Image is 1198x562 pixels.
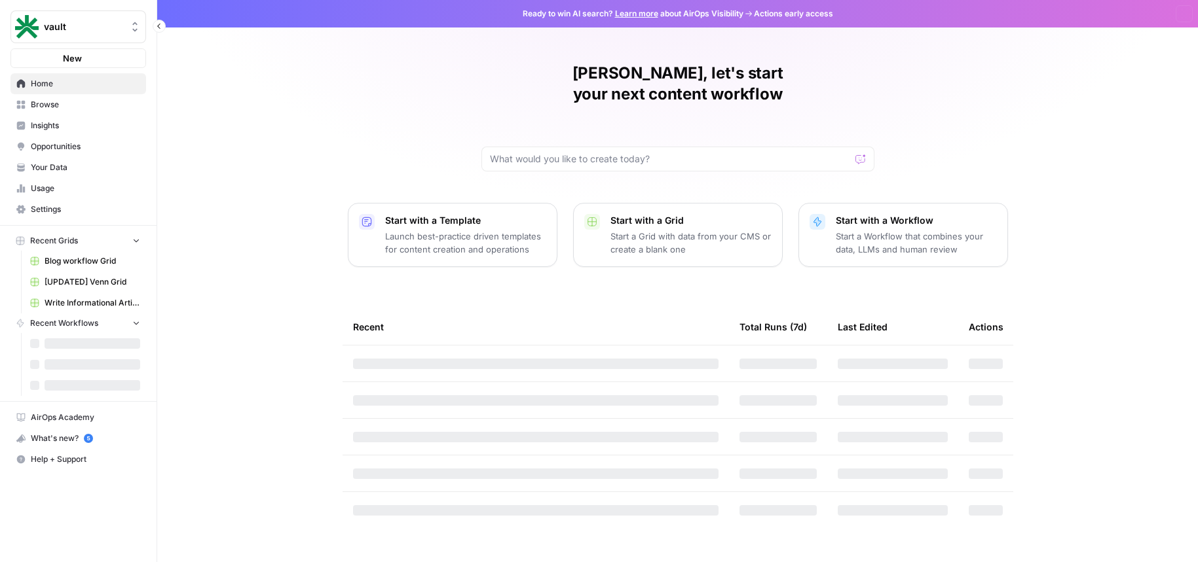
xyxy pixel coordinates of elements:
input: What would you like to create today? [490,152,850,166]
span: Usage [31,183,140,194]
span: Actions early access [754,8,833,20]
span: vault [44,20,123,33]
button: Start with a WorkflowStart a Workflow that combines your data, LLMs and human review [798,203,1008,267]
a: AirOps Academy [10,407,146,428]
p: Start with a Template [385,214,546,227]
a: Usage [10,178,146,199]
p: Start a Grid with data from your CMS or create a blank one [610,230,772,256]
button: Recent Grids [10,231,146,251]
span: Settings [31,203,140,215]
text: 5 [86,435,90,442]
a: Write Informational Article [24,292,146,313]
a: 5 [84,434,93,443]
button: New [10,48,146,68]
a: Your Data [10,157,146,178]
span: Home [31,78,140,90]
a: [UPDATED] Venn Grid [24,272,146,292]
button: Start with a TemplateLaunch best-practice driven templates for content creation and operations [348,203,557,267]
p: Start with a Grid [610,214,772,227]
a: Settings [10,199,146,220]
span: Opportunities [31,141,140,152]
span: Insights [31,120,140,132]
div: Last Edited [838,309,888,345]
span: Blog workflow Grid [45,255,140,267]
p: Launch best-practice driven templates for content creation and operations [385,230,546,256]
button: What's new? 5 [10,428,146,449]
span: [UPDATED] Venn Grid [45,276,140,288]
span: Ready to win AI search? about AirOps Visibility [523,8,743,20]
button: Workspace: vault [10,10,146,43]
span: New [63,52,82,65]
p: Start with a Workflow [836,214,997,227]
div: Total Runs (7d) [739,309,807,345]
button: Recent Workflows [10,313,146,333]
a: Browse [10,94,146,115]
span: Recent Grids [30,235,78,247]
a: Insights [10,115,146,136]
img: vault Logo [15,15,39,39]
button: Start with a GridStart a Grid with data from your CMS or create a blank one [573,203,783,267]
p: Start a Workflow that combines your data, LLMs and human review [836,230,997,256]
a: Blog workflow Grid [24,251,146,272]
a: Learn more [615,9,658,18]
h1: [PERSON_NAME], let's start your next content workflow [481,63,874,105]
span: Recent Workflows [30,317,98,329]
button: Help + Support [10,449,146,470]
div: Recent [353,309,719,345]
span: Browse [31,99,140,111]
div: Actions [969,309,1003,345]
a: Opportunities [10,136,146,157]
span: Help + Support [31,453,140,465]
div: What's new? [11,429,145,448]
span: AirOps Academy [31,412,140,423]
span: Your Data [31,162,140,173]
span: Write Informational Article [45,297,140,309]
a: Home [10,73,146,94]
